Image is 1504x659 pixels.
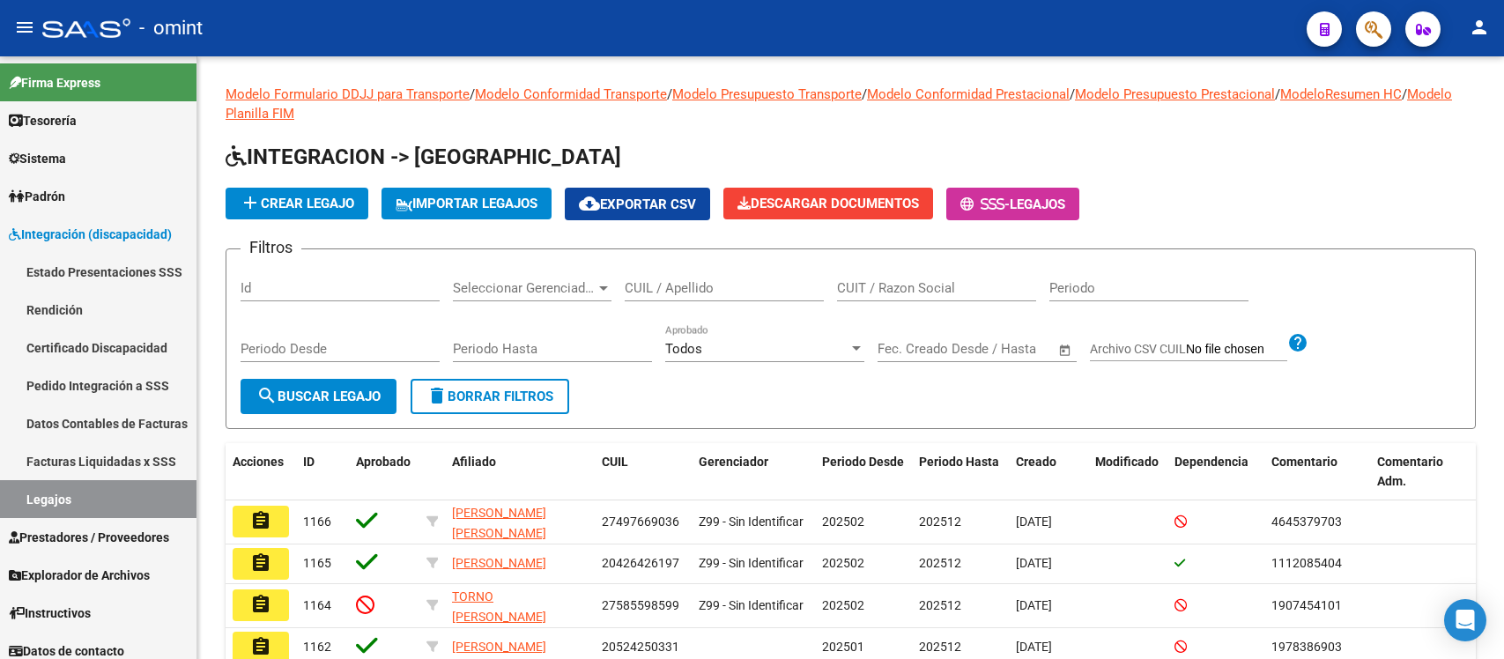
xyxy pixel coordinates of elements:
[452,640,546,654] span: [PERSON_NAME]
[452,589,546,624] span: TORNO [PERSON_NAME]
[878,341,935,357] input: Start date
[1271,556,1342,570] span: 1112085404
[595,443,692,501] datatable-header-cell: CUIL
[723,188,933,219] button: Descargar Documentos
[951,341,1036,357] input: End date
[303,598,331,612] span: 1164
[699,598,804,612] span: Z99 - Sin Identificar
[960,196,1010,212] span: -
[1088,443,1167,501] datatable-header-cell: Modificado
[233,455,284,469] span: Acciones
[1271,640,1342,654] span: 1978386903
[139,9,203,48] span: - omint
[9,149,66,168] span: Sistema
[256,389,381,404] span: Buscar Legajo
[14,17,35,38] mat-icon: menu
[919,515,961,529] span: 202512
[737,196,919,211] span: Descargar Documentos
[426,385,448,406] mat-icon: delete
[475,86,667,102] a: Modelo Conformidad Transporte
[452,506,546,540] span: [PERSON_NAME] [PERSON_NAME]
[250,636,271,657] mat-icon: assignment
[822,455,904,469] span: Periodo Desde
[1167,443,1264,501] datatable-header-cell: Dependencia
[1090,342,1186,356] span: Archivo CSV CUIL
[602,598,679,612] span: 27585598599
[240,192,261,213] mat-icon: add
[665,341,702,357] span: Todos
[1370,443,1476,501] datatable-header-cell: Comentario Adm.
[241,379,396,414] button: Buscar Legajo
[1016,598,1052,612] span: [DATE]
[815,443,912,501] datatable-header-cell: Periodo Desde
[303,556,331,570] span: 1165
[602,515,679,529] span: 27497669036
[9,187,65,206] span: Padrón
[226,188,368,219] button: Crear Legajo
[919,455,999,469] span: Periodo Hasta
[250,552,271,574] mat-icon: assignment
[453,280,596,296] span: Seleccionar Gerenciador
[602,640,679,654] span: 20524250331
[396,196,537,211] span: IMPORTAR LEGAJOS
[452,455,496,469] span: Afiliado
[1271,598,1342,612] span: 1907454101
[303,455,315,469] span: ID
[692,443,815,501] datatable-header-cell: Gerenciador
[919,598,961,612] span: 202512
[226,443,296,501] datatable-header-cell: Acciones
[1016,455,1056,469] span: Creado
[9,603,91,623] span: Instructivos
[1444,599,1486,641] div: Open Intercom Messenger
[1016,640,1052,654] span: [DATE]
[452,556,546,570] span: [PERSON_NAME]
[565,188,710,220] button: Exportar CSV
[1280,86,1402,102] a: ModeloResumen HC
[9,111,77,130] span: Tesorería
[1174,455,1248,469] span: Dependencia
[1186,342,1287,358] input: Archivo CSV CUIL
[349,443,419,501] datatable-header-cell: Aprobado
[445,443,595,501] datatable-header-cell: Afiliado
[912,443,1009,501] datatable-header-cell: Periodo Hasta
[303,640,331,654] span: 1162
[1056,340,1076,360] button: Open calendar
[382,188,552,219] button: IMPORTAR LEGAJOS
[919,556,961,570] span: 202512
[9,566,150,585] span: Explorador de Archivos
[1010,196,1065,212] span: Legajos
[411,379,569,414] button: Borrar Filtros
[426,389,553,404] span: Borrar Filtros
[1377,455,1443,489] span: Comentario Adm.
[9,225,172,244] span: Integración (discapacidad)
[946,188,1079,220] button: -Legajos
[699,515,804,529] span: Z99 - Sin Identificar
[579,196,696,212] span: Exportar CSV
[1016,556,1052,570] span: [DATE]
[1469,17,1490,38] mat-icon: person
[1271,515,1342,529] span: 4645379703
[9,528,169,547] span: Prestadores / Proveedores
[1095,455,1159,469] span: Modificado
[240,196,354,211] span: Crear Legajo
[822,640,864,654] span: 202501
[296,443,349,501] datatable-header-cell: ID
[1009,443,1088,501] datatable-header-cell: Creado
[256,385,278,406] mat-icon: search
[250,510,271,531] mat-icon: assignment
[250,594,271,615] mat-icon: assignment
[867,86,1070,102] a: Modelo Conformidad Prestacional
[602,556,679,570] span: 20426426197
[579,193,600,214] mat-icon: cloud_download
[241,235,301,260] h3: Filtros
[1075,86,1275,102] a: Modelo Presupuesto Prestacional
[1264,443,1370,501] datatable-header-cell: Comentario
[226,144,621,169] span: INTEGRACION -> [GEOGRAPHIC_DATA]
[1016,515,1052,529] span: [DATE]
[1287,332,1308,353] mat-icon: help
[672,86,862,102] a: Modelo Presupuesto Transporte
[303,515,331,529] span: 1166
[602,455,628,469] span: CUIL
[356,455,411,469] span: Aprobado
[699,455,768,469] span: Gerenciador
